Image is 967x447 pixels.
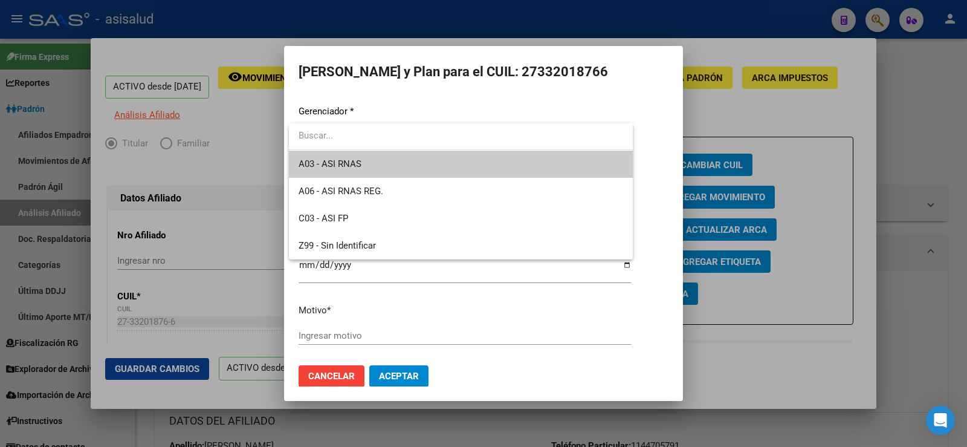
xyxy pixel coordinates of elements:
[299,186,383,197] span: A06 - ASI RNAS REG.
[299,240,376,251] span: Z99 - Sin Identificar
[299,158,361,169] span: A03 - ASI RNAS
[289,122,633,149] input: dropdown search
[299,213,348,224] span: C03 - ASI FP
[926,406,955,435] div: Open Intercom Messenger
